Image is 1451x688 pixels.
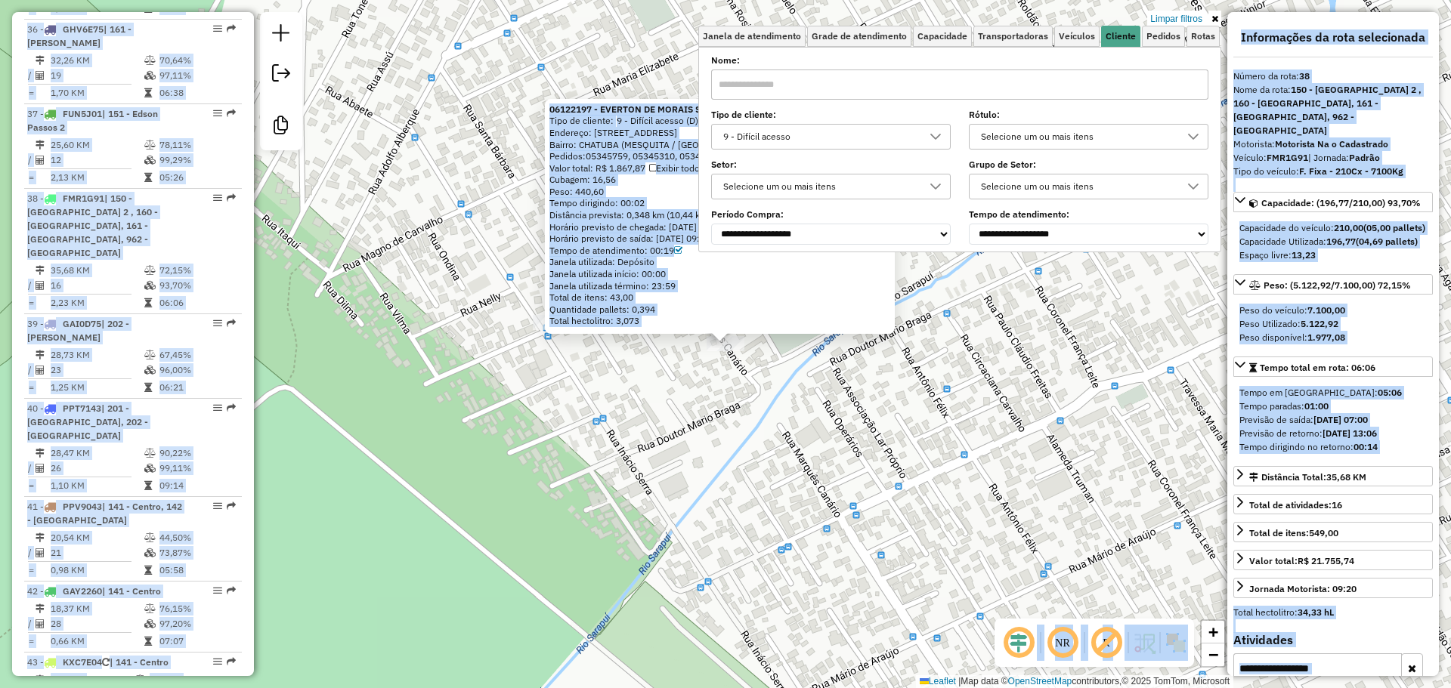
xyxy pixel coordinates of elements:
[50,478,144,493] td: 1,10 KM
[27,656,169,668] span: 43 -
[27,318,129,343] span: | 202 - [PERSON_NAME]
[63,108,102,119] span: FUN5J01
[1299,70,1310,82] strong: 38
[969,108,1208,122] label: Rótulo:
[36,533,45,542] i: Distância Total
[27,585,161,597] span: 42 -
[1298,555,1354,566] strong: R$ 21.755,74
[63,585,102,597] span: GAY2260
[1334,222,1363,233] strong: 210,00
[266,58,296,92] a: Exportar sessão
[159,563,235,578] td: 05:58
[1249,582,1357,596] div: Jornada Motorista: 09:20
[50,263,144,278] td: 35,68 KM
[27,616,35,631] td: /
[63,318,101,329] span: GAI0D75
[50,634,144,649] td: 0,66 KM
[36,266,45,275] i: Distância Total
[159,170,235,185] td: 05:26
[1239,331,1427,344] div: Peso disponível:
[227,403,236,412] em: Rota exportada
[50,68,144,83] td: 19
[27,545,35,560] td: /
[1323,427,1377,439] strong: [DATE] 13:06
[50,295,144,310] td: 2,23 KM
[1233,165,1433,178] div: Tipo do veículo:
[549,174,616,185] span: Cubagem: 16,56
[1233,151,1433,165] div: Veículo:
[27,501,182,526] span: 41 -
[549,162,890,174] div: Valor total: R$ 1.867,87
[213,109,222,118] em: Opções
[50,363,144,378] td: 23
[27,380,35,395] td: =
[549,221,890,233] div: Horário previsto de chegada: [DATE] 08:41
[159,153,235,168] td: 99,29%
[711,158,951,171] label: Setor:
[1202,621,1224,643] a: Zoom in
[1233,380,1433,460] div: Tempo total em rota: 06:06
[1239,317,1427,331] div: Peso Utilizado:
[144,140,156,150] i: % de utilização do peso
[917,32,967,41] span: Capacidade
[50,461,144,476] td: 26
[27,563,35,578] td: =
[227,109,236,118] em: Rota exportada
[1326,471,1366,483] span: 35,68 KM
[1307,304,1345,316] strong: 7.100,00
[27,23,131,48] span: 36 -
[159,461,235,476] td: 99,11%
[36,604,45,613] i: Distância Total
[718,125,921,149] div: 9 - Difícil acesso
[159,68,235,83] td: 97,11%
[1249,554,1354,568] div: Valor total:
[1308,152,1380,163] span: | Jornada:
[549,256,890,268] div: Janela utilizada: Depósito
[213,403,222,412] em: Opções
[159,295,235,310] td: 06:06
[159,137,235,153] td: 78,11%
[812,32,907,41] span: Grade de atendimento
[213,24,222,33] em: Opções
[36,281,45,290] i: Total de Atividades
[227,501,236,511] em: Rota exportada
[549,103,707,115] a: 06122197 - EVERTON DE MORAIS SA
[50,446,144,461] td: 28,47 KM
[36,366,45,375] i: Total de Atividades
[1301,318,1338,329] strong: 5.122,92
[1233,215,1433,268] div: Capacidade: (196,77/210,00) 93,70%
[102,585,161,597] span: | 141 - Centro
[1239,427,1427,440] div: Previsão de retorno:
[549,268,890,280] div: Janela utilizada início: 00:00
[159,446,235,461] td: 90,22%
[1332,499,1342,511] strong: 16
[149,672,227,687] td: 86,46%
[144,350,156,359] i: % de utilização do peso
[976,174,1179,199] div: Selecione um ou mais itens
[617,115,709,127] span: 9 - Difícil acesso (D)
[27,108,158,133] span: 37 -
[36,464,45,473] i: Total de Atividades
[1233,578,1433,598] a: Jornada Motorista: 09:20
[1088,625,1125,661] span: Exibir rótulo
[1304,400,1329,412] strong: 01:00
[1233,494,1433,514] a: Total de atividades:16
[27,193,158,258] span: 38 -
[135,675,146,684] i: % de utilização do peso
[227,24,236,33] em: Rota exportada
[27,461,35,476] td: /
[1239,413,1427,427] div: Previsão de saída:
[549,127,890,139] div: Endereço: [STREET_ADDRESS]
[50,137,144,153] td: 25,60 KM
[711,108,951,122] label: Tipo de cliente:
[27,478,35,493] td: =
[711,208,951,221] label: Período Compra:
[27,68,35,83] td: /
[144,173,152,182] i: Tempo total em rota
[549,245,890,257] div: Tempo de atendimento: 00:19
[63,23,104,35] span: GHV6E75
[50,153,144,168] td: 12
[1233,192,1433,212] a: Capacidade: (196,77/210,00) 93,70%
[50,170,144,185] td: 2,13 KM
[36,156,45,165] i: Total de Atividades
